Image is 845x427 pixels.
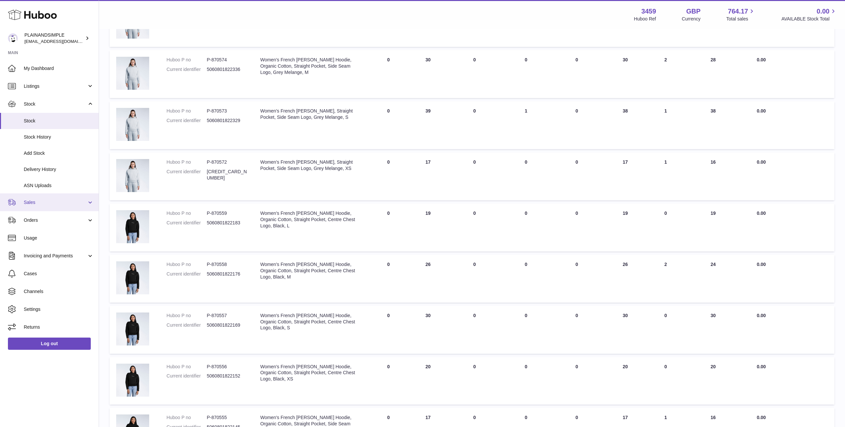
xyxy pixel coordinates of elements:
div: Women's French [PERSON_NAME], Straight Pocket, Side Seam Logo, Grey Melange, XS [260,159,362,172]
td: 0 [501,357,551,405]
span: Cases [24,271,94,277]
span: 0 [576,364,578,369]
dd: P-870558 [207,261,247,268]
div: Women's French [PERSON_NAME] Hoodie, Organic Cotton, Straight Pocket, Centre Chest Logo, Black, M [260,261,362,280]
span: Sales [24,199,87,206]
td: 19 [603,204,648,251]
span: Orders [24,217,87,223]
span: 0 [576,108,578,114]
span: Settings [24,306,94,312]
td: 24 [684,255,743,303]
dt: Current identifier [167,322,207,328]
td: 20 [603,357,648,405]
span: 0.00 [757,159,766,165]
td: 17 [603,152,648,200]
dt: Huboo P no [167,414,207,421]
span: 0.00 [757,57,766,62]
dt: Current identifier [167,117,207,124]
span: 0 [576,313,578,318]
td: 0 [369,357,408,405]
dt: Huboo P no [167,159,207,165]
img: product image [116,261,149,294]
div: Women's French [PERSON_NAME], Straight Pocket, Side Seam Logo, Grey Melange, S [260,108,362,120]
span: Channels [24,288,94,295]
dd: 5060801822176 [207,271,247,277]
td: 0 [448,101,501,149]
td: 30 [603,306,648,354]
td: 1 [501,101,551,149]
span: 0.00 [757,364,766,369]
div: Women's French [PERSON_NAME] Hoodie, Organic Cotton, Straight Pocket, Centre Chest Logo, Black, S [260,312,362,331]
span: Listings [24,83,87,89]
span: 0.00 [757,108,766,114]
td: 20 [408,357,448,405]
strong: GBP [686,7,700,16]
td: 0 [448,357,501,405]
div: PLAINANDSIMPLE [24,32,84,45]
dd: 5060801822169 [207,322,247,328]
span: 0 [576,415,578,420]
img: product image [116,57,149,90]
dd: 5060801822152 [207,373,247,379]
dt: Current identifier [167,169,207,181]
td: 0 [501,50,551,98]
dt: Huboo P no [167,57,207,63]
dd: P-870555 [207,414,247,421]
td: 0 [648,306,684,354]
td: 0 [448,50,501,98]
dt: Huboo P no [167,108,207,114]
span: Delivery History [24,166,94,173]
div: Women's French [PERSON_NAME] Hoodie, Organic Cotton, Straight Pocket, Centre Chest Logo, Black, L [260,210,362,229]
span: Usage [24,235,94,241]
td: 1 [648,152,684,200]
a: 764.17 Total sales [726,7,756,22]
div: Women's French [PERSON_NAME] Hoodie, Organic Cotton, Straight Pocket, Side Seam Logo, Grey Melang... [260,57,362,76]
span: Total sales [726,16,756,22]
span: Add Stock [24,150,94,156]
span: 0 [576,262,578,267]
td: 0 [501,152,551,200]
span: 0.00 [757,262,766,267]
span: 0.00 [757,313,766,318]
img: product image [116,364,149,397]
td: 0 [448,306,501,354]
span: Stock [24,101,87,107]
img: duco@plainandsimple.com [8,33,18,43]
dt: Current identifier [167,271,207,277]
span: 764.17 [728,7,748,16]
td: 28 [684,50,743,98]
div: Currency [682,16,701,22]
dd: P-870572 [207,159,247,165]
span: AVAILABLE Stock Total [781,16,837,22]
dd: 5060801822329 [207,117,247,124]
img: product image [116,210,149,243]
td: 0 [369,204,408,251]
strong: 3459 [641,7,656,16]
td: 30 [408,306,448,354]
dd: P-870559 [207,210,247,216]
td: 0 [369,306,408,354]
td: 2 [648,255,684,303]
dt: Huboo P no [167,210,207,216]
td: 17 [408,152,448,200]
span: 0.00 [757,415,766,420]
dt: Huboo P no [167,364,207,370]
dd: P-870573 [207,108,247,114]
td: 26 [603,255,648,303]
span: 0.00 [757,211,766,216]
dt: Huboo P no [167,312,207,319]
span: 0 [576,159,578,165]
dt: Current identifier [167,66,207,73]
td: 19 [684,204,743,251]
dd: P-870557 [207,312,247,319]
span: My Dashboard [24,65,94,72]
dd: 5060801822336 [207,66,247,73]
span: Stock [24,118,94,124]
span: 0 [576,57,578,62]
td: 26 [408,255,448,303]
dt: Current identifier [167,220,207,226]
td: 38 [684,101,743,149]
span: Stock History [24,134,94,140]
div: Women's French [PERSON_NAME] Hoodie, Organic Cotton, Straight Pocket, Centre Chest Logo, Black, XS [260,364,362,382]
td: 0 [448,152,501,200]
